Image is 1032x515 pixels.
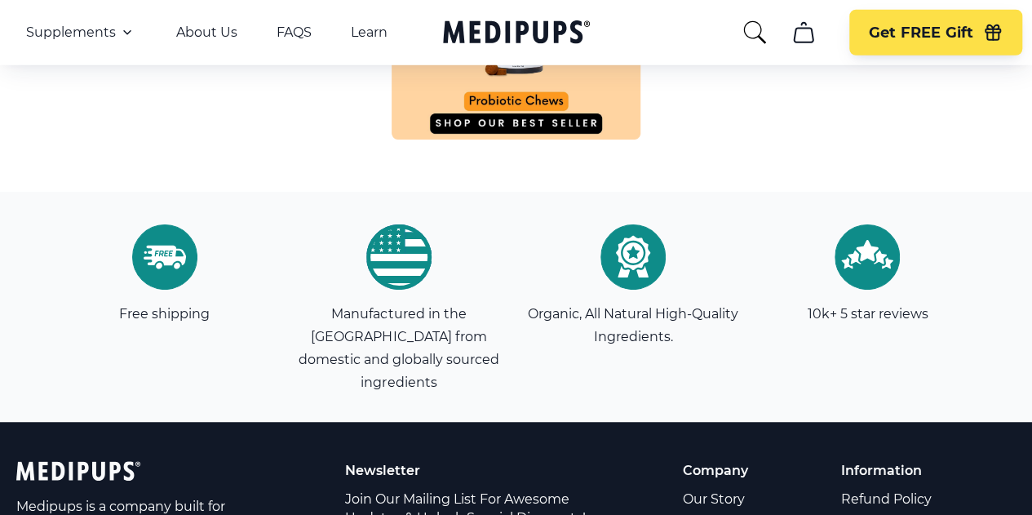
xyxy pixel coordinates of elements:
p: Company [683,461,782,480]
button: Get FREE Gift [849,10,1022,55]
a: Our Story [683,487,782,511]
a: Medipups [443,17,590,51]
button: Supplements [26,23,137,42]
a: FAQS [277,24,312,41]
button: search [742,20,768,46]
p: Manufactured in the [GEOGRAPHIC_DATA] from domestic and globally sourced ingredients [291,303,506,394]
span: Get FREE Gift [869,24,973,42]
p: Newsletter [345,461,591,480]
a: About Us [176,24,237,41]
p: Information [841,461,979,480]
button: cart [784,13,823,52]
a: Refund Policy [841,487,979,511]
a: Learn [351,24,388,41]
p: 10k+ 5 star reviews [807,303,928,326]
p: Organic, All Natural High-Quality Ingredients. [526,303,741,349]
span: Supplements [26,24,116,41]
p: Free shipping [119,303,210,326]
